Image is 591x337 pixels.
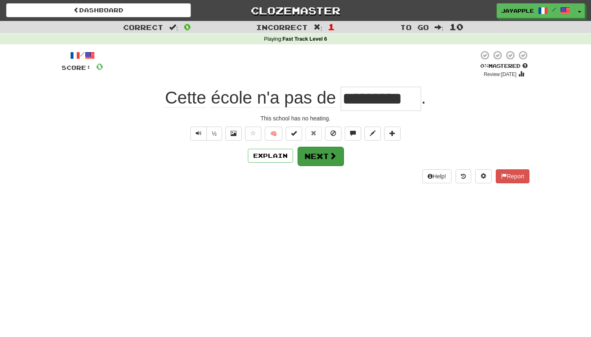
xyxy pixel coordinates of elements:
a: Clozemaster [203,3,388,18]
span: 0 [184,22,191,32]
button: Discuss sentence (alt+u) [345,127,361,141]
span: 0 [96,61,103,72]
button: Help! [422,169,451,183]
button: Ignore sentence (alt+i) [325,127,341,141]
button: Show image (alt+x) [225,127,242,141]
span: 10 [449,22,463,32]
span: / [552,7,556,12]
span: 1 [328,22,335,32]
div: This school has no heating. [62,114,529,122]
span: Correct [123,23,163,31]
span: To go [400,23,429,31]
span: JayApple [501,7,534,14]
div: Mastered [479,62,529,70]
span: pas [284,88,312,108]
button: Play sentence audio (ctl+space) [190,127,207,141]
a: JayApple / [497,3,575,18]
strong: Fast Track Level 6 [282,36,327,42]
span: de [317,88,336,108]
button: Next [298,147,344,166]
button: Favorite sentence (alt+f) [245,127,261,141]
button: Report [496,169,529,183]
button: Set this sentence to 100% Mastered (alt+m) [286,127,302,141]
span: école [211,88,252,108]
span: . [421,88,426,107]
span: Score: [62,64,91,71]
button: Round history (alt+y) [456,169,471,183]
span: Cette [165,88,206,108]
span: : [435,24,444,31]
button: Add to collection (alt+a) [384,127,401,141]
button: Explain [248,149,293,163]
div: / [62,50,103,60]
button: Edit sentence (alt+d) [364,127,381,141]
span: : [314,24,323,31]
div: Text-to-speech controls [189,127,222,141]
span: 0 % [480,62,488,69]
span: n'a [257,88,279,108]
small: Review: [DATE] [484,72,517,77]
button: Reset to 0% Mastered (alt+r) [305,127,322,141]
button: ½ [206,127,222,141]
button: 🧠 [265,127,282,141]
span: Incorrect [256,23,308,31]
span: : [169,24,178,31]
a: Dashboard [6,3,191,17]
